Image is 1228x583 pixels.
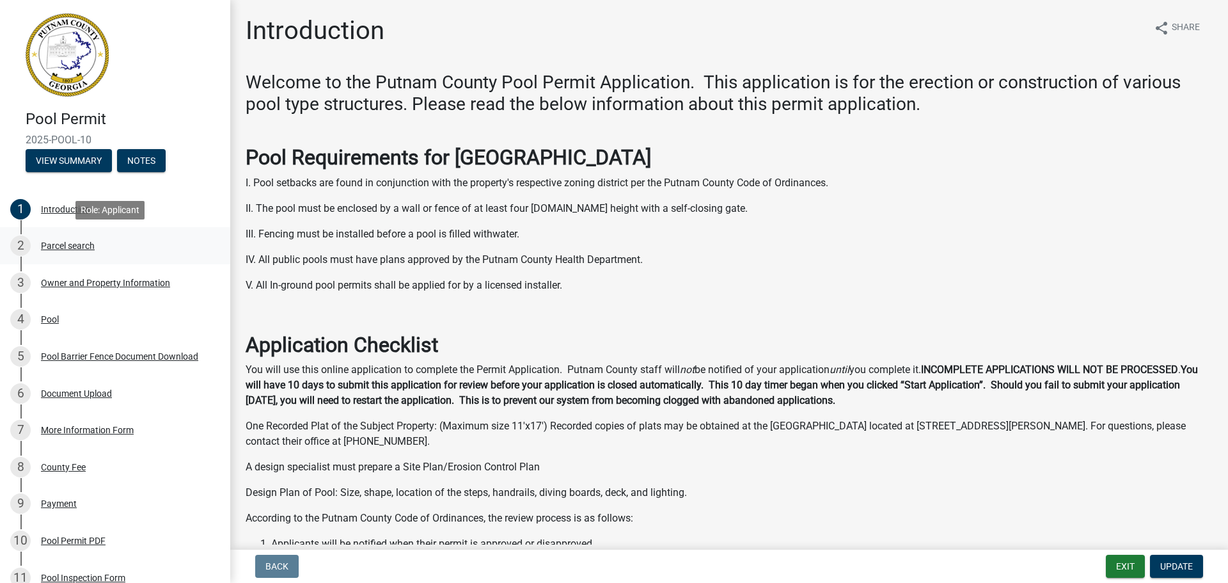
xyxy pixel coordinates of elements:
div: Pool Barrier Fence Document Download [41,352,198,361]
div: Owner and Property Information [41,278,170,287]
p: II. The pool must be enclosed by a wall or fence of at least four [DOMAIN_NAME] height with a sel... [246,201,1213,216]
p: III. Fencing must be installed before a pool is filled withwater. [246,227,1213,242]
div: 5 [10,346,31,367]
i: share [1154,20,1169,36]
div: 6 [10,383,31,404]
div: 7 [10,420,31,440]
wm-modal-confirm: Notes [117,156,166,166]
span: 2025-POOL-10 [26,134,205,146]
div: Payment [41,499,77,508]
div: 8 [10,457,31,477]
div: 1 [10,199,31,220]
div: 3 [10,273,31,293]
div: 4 [10,309,31,330]
li: Applicants will be notified when their permit is approved or disapproved. [271,536,1213,552]
strong: INCOMPLETE APPLICATIONS WILL NOT BE PROCESSED [921,363,1178,376]
span: Back [265,561,288,571]
button: Back [255,555,299,578]
p: You will use this online application to complete the Permit Application. Putnam County staff will... [246,362,1213,408]
button: shareShare [1144,15,1210,40]
p: V. All In-ground pool permits shall be applied for by a licensed installer. [246,278,1213,293]
h1: Introduction [246,15,384,46]
button: Exit [1106,555,1145,578]
div: More Information Form [41,426,134,435]
span: Share [1172,20,1200,36]
div: 9 [10,493,31,514]
div: Pool [41,315,59,324]
h3: Welcome to the Putnam County Pool Permit Application. This application is for the erection or con... [246,72,1213,115]
p: IV. All public pools must have plans approved by the Putnam County Health Department. [246,252,1213,268]
p: I. Pool setbacks are found in conjunction with the property's respective zoning district per the ... [246,175,1213,191]
button: View Summary [26,149,112,172]
p: One Recorded Plat of the Subject Property: (Maximum size 11'x17') Recorded copies of plats may be... [246,419,1213,449]
strong: Pool Requirements for [GEOGRAPHIC_DATA] [246,145,651,170]
img: Putnam County, Georgia [26,13,109,97]
i: not [680,363,695,376]
div: Parcel search [41,241,95,250]
p: A design specialist must prepare a Site Plan/Erosion Control Plan [246,459,1213,475]
span: Update [1160,561,1193,571]
div: Document Upload [41,389,112,398]
button: Update [1150,555,1203,578]
p: According to the Putnam County Code of Ordinances, the review process is as follows: [246,511,1213,526]
wm-modal-confirm: Summary [26,156,112,166]
strong: Application Checklist [246,333,438,357]
div: 2 [10,236,31,256]
i: until [830,363,849,376]
div: 10 [10,531,31,551]
div: Pool Inspection Form [41,573,125,582]
div: County Fee [41,463,86,472]
div: Role: Applicant [75,201,145,220]
div: Pool Permit PDF [41,536,106,545]
h4: Pool Permit [26,110,220,129]
p: Design Plan of Pool: Size, shape, location of the steps, handrails, diving boards, deck, and ligh... [246,485,1213,500]
strong: You will have 10 days to submit this application for review before your application is closed aut... [246,363,1198,406]
button: Notes [117,149,166,172]
div: Introduction [41,205,90,214]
